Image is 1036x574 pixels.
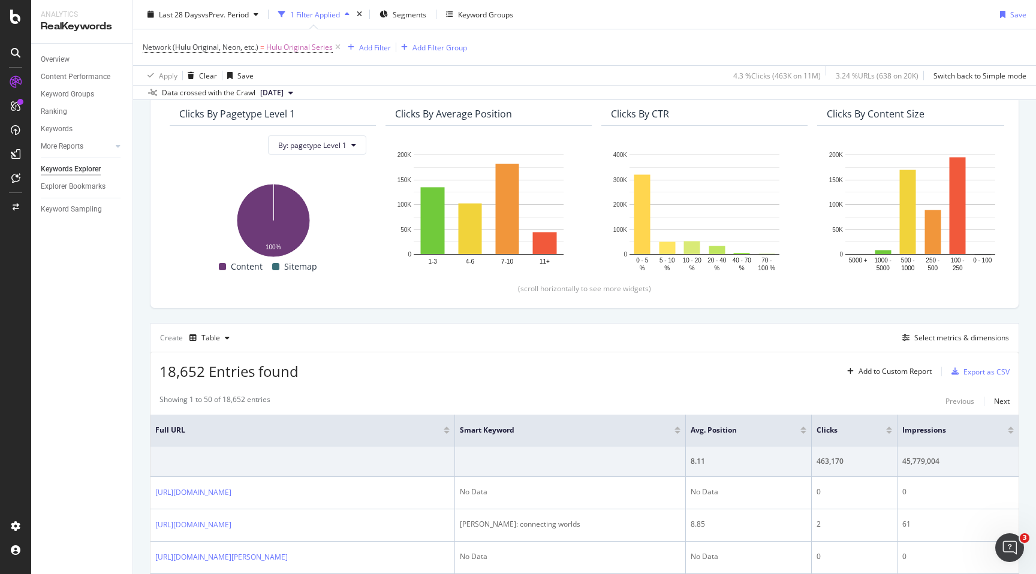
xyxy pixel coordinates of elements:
[613,177,628,183] text: 300K
[611,149,798,274] svg: A chart.
[268,135,366,155] button: By: pagetype Level 1
[914,333,1009,343] div: Select metrics & dimensions
[827,149,1014,274] svg: A chart.
[400,226,411,233] text: 50K
[165,283,1004,294] div: (scroll horizontally to see more widgets)
[41,163,124,176] a: Keywords Explorer
[41,71,110,83] div: Content Performance
[41,180,106,193] div: Explorer Bookmarks
[162,87,255,98] div: Data crossed with the Crawl
[817,456,893,467] div: 463,170
[898,331,1009,345] button: Select metrics & dimensions
[875,257,892,264] text: 1000 -
[691,519,806,530] div: 8.85
[41,105,124,118] a: Ranking
[902,551,1014,562] div: 0
[624,251,627,258] text: 0
[260,87,284,98] span: 2025 Sep. 20th
[41,88,124,101] a: Keyword Groups
[901,257,915,264] text: 500 -
[441,5,518,24] button: Keyword Groups
[199,70,217,80] div: Clear
[359,42,391,52] div: Add Filter
[953,265,963,271] text: 250
[266,244,281,250] text: 100%
[691,551,806,562] div: No Data
[827,108,924,120] div: Clicks By Content Size
[636,257,648,264] text: 0 - 5
[143,5,263,24] button: Last 28 DaysvsPrev. Period
[266,39,333,56] span: Hulu Original Series
[41,163,101,176] div: Keywords Explorer
[255,86,298,100] button: [DATE]
[995,533,1024,562] iframe: Intercom live chat
[859,368,932,375] div: Add to Custom Report
[733,70,821,80] div: 4.3 % Clicks ( 463K on 11M )
[159,70,177,80] div: Apply
[41,53,70,66] div: Overview
[41,105,67,118] div: Ranking
[155,551,288,563] a: [URL][DOMAIN_NAME][PERSON_NAME]
[1020,533,1029,543] span: 3
[290,9,340,19] div: 1 Filter Applied
[933,70,1026,80] div: Switch back to Simple mode
[829,152,844,158] text: 200K
[613,226,628,233] text: 100K
[343,40,391,55] button: Add Filter
[201,334,220,342] div: Table
[963,367,1010,377] div: Export as CSV
[460,487,681,497] div: No Data
[273,5,354,24] button: 1 Filter Applied
[159,394,270,409] div: Showing 1 to 50 of 18,652 entries
[458,9,513,19] div: Keyword Groups
[41,88,94,101] div: Keyword Groups
[41,123,73,135] div: Keywords
[397,152,412,158] text: 200K
[179,108,295,120] div: Clicks By pagetype Level 1
[375,5,431,24] button: Segments
[428,258,437,265] text: 1-3
[201,9,249,19] span: vs Prev. Period
[460,519,681,530] div: [PERSON_NAME]: connecting worlds
[408,251,411,258] text: 0
[842,362,932,381] button: Add to Custom Report
[41,10,123,20] div: Analytics
[354,8,365,20] div: times
[761,257,772,264] text: 70 -
[929,66,1026,85] button: Switch back to Simple mode
[951,257,965,264] text: 100 -
[739,265,745,271] text: %
[41,140,112,153] a: More Reports
[829,201,844,208] text: 100K
[691,425,782,436] span: Avg. Position
[902,456,1014,467] div: 45,779,004
[901,265,915,271] text: 1000
[995,5,1026,24] button: Save
[839,251,843,258] text: 0
[155,519,231,531] a: [URL][DOMAIN_NAME]
[817,551,893,562] div: 0
[733,257,752,264] text: 40 - 70
[945,396,974,406] div: Previous
[1010,9,1026,19] div: Save
[155,425,426,436] span: Full URL
[41,71,124,83] a: Content Performance
[183,66,217,85] button: Clear
[836,70,918,80] div: 3.24 % URLs ( 638 on 20K )
[945,394,974,409] button: Previous
[231,259,263,274] span: Content
[393,9,426,19] span: Segments
[689,265,695,271] text: %
[691,487,806,497] div: No Data
[460,551,681,562] div: No Data
[877,265,890,271] text: 5000
[41,53,124,66] a: Overview
[185,328,234,348] button: Table
[143,42,258,52] span: Network (Hulu Original, Neon, etc.)
[143,66,177,85] button: Apply
[160,328,234,348] div: Create
[664,265,670,271] text: %
[691,456,806,467] div: 8.11
[395,149,582,274] svg: A chart.
[973,257,992,264] text: 0 - 100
